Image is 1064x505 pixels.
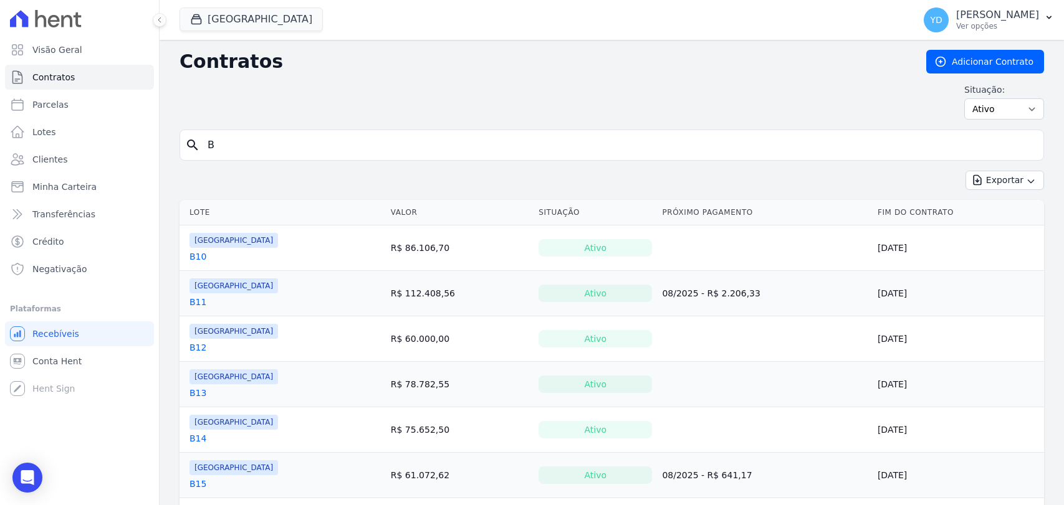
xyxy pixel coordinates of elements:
[873,225,1044,271] td: [DATE]
[180,50,906,73] h2: Contratos
[386,453,534,498] td: R$ 61.072,62
[32,263,87,275] span: Negativação
[873,407,1044,453] td: [DATE]
[5,202,154,227] a: Transferências
[5,321,154,346] a: Recebíveis
[189,278,278,293] span: [GEOGRAPHIC_DATA]
[5,37,154,62] a: Visão Geral
[386,271,534,316] td: R$ 112.408,56
[32,355,82,367] span: Conta Hent
[32,44,82,56] span: Visão Geral
[966,171,1044,190] button: Exportar
[189,233,278,248] span: [GEOGRAPHIC_DATA]
[386,225,534,271] td: R$ 86.106,70
[5,257,154,281] a: Negativação
[873,453,1044,498] td: [DATE]
[189,296,206,308] a: B11
[32,71,75,83] span: Contratos
[662,288,760,298] a: 08/2025 - R$ 2.206,33
[539,421,652,438] div: Ativo
[657,200,873,225] th: Próximo Pagamento
[662,470,752,480] a: 08/2025 - R$ 641,17
[386,200,534,225] th: Valor
[32,328,79,340] span: Recebíveis
[12,463,42,493] div: Open Intercom Messenger
[32,208,95,220] span: Transferências
[32,153,67,166] span: Clientes
[964,83,1044,96] label: Situação:
[32,235,64,248] span: Crédito
[930,16,942,24] span: YD
[539,330,652,347] div: Ativo
[5,65,154,90] a: Contratos
[189,478,206,490] a: B15
[180,7,323,31] button: [GEOGRAPHIC_DATA]
[386,407,534,453] td: R$ 75.652,50
[5,120,154,144] a: Lotes
[926,50,1044,73] a: Adicionar Contrato
[189,387,206,399] a: B13
[10,301,149,316] div: Plataformas
[534,200,657,225] th: Situação
[386,362,534,407] td: R$ 78.782,55
[873,316,1044,362] td: [DATE]
[5,349,154,374] a: Conta Hent
[5,174,154,199] a: Minha Carteira
[873,362,1044,407] td: [DATE]
[189,324,278,339] span: [GEOGRAPHIC_DATA]
[873,271,1044,316] td: [DATE]
[185,138,200,153] i: search
[5,147,154,172] a: Clientes
[189,415,278,430] span: [GEOGRAPHIC_DATA]
[180,200,386,225] th: Lote
[189,369,278,384] span: [GEOGRAPHIC_DATA]
[914,2,1064,37] button: YD [PERSON_NAME] Ver opções
[189,460,278,475] span: [GEOGRAPHIC_DATA]
[5,92,154,117] a: Parcelas
[539,239,652,257] div: Ativo
[189,341,206,354] a: B12
[32,126,56,138] span: Lotes
[539,466,652,484] div: Ativo
[539,375,652,393] div: Ativo
[956,9,1039,21] p: [PERSON_NAME]
[189,432,206,445] a: B14
[32,98,69,111] span: Parcelas
[5,229,154,254] a: Crédito
[189,250,206,263] a: B10
[539,285,652,302] div: Ativo
[32,181,97,193] span: Minha Carteira
[386,316,534,362] td: R$ 60.000,00
[956,21,1039,31] p: Ver opções
[873,200,1044,225] th: Fim do Contrato
[200,133,1038,158] input: Buscar por nome do lote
